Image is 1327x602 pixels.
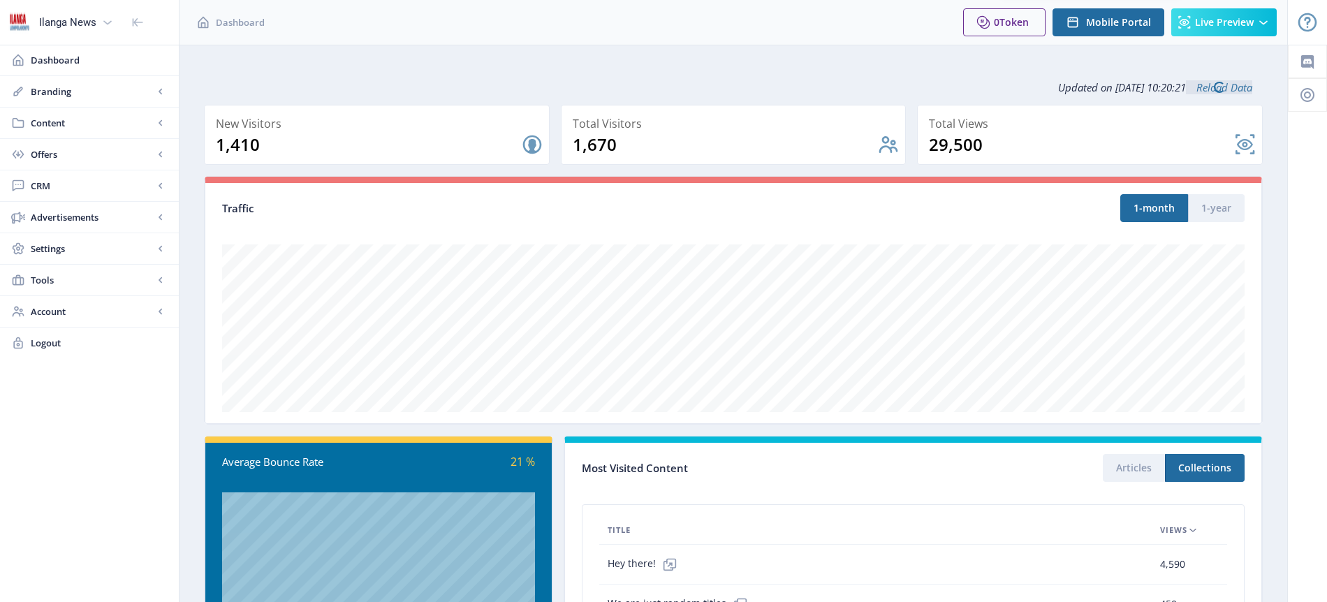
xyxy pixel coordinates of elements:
[1195,17,1254,28] span: Live Preview
[31,210,154,224] span: Advertisements
[204,70,1263,105] div: Updated on [DATE] 10:20:21
[929,114,1256,133] div: Total Views
[1053,8,1164,36] button: Mobile Portal
[31,116,154,130] span: Content
[1186,80,1252,94] a: Reload Data
[31,53,168,67] span: Dashboard
[31,85,154,98] span: Branding
[222,454,379,470] div: Average Bounce Rate
[222,200,733,216] div: Traffic
[929,133,1234,156] div: 29,500
[511,454,535,469] span: 21 %
[31,242,154,256] span: Settings
[999,15,1029,29] span: Token
[31,273,154,287] span: Tools
[1165,454,1245,482] button: Collections
[1160,556,1185,573] span: 4,590
[216,133,521,156] div: 1,410
[1188,194,1245,222] button: 1-year
[582,457,913,479] div: Most Visited Content
[31,304,154,318] span: Account
[1103,454,1165,482] button: Articles
[573,114,900,133] div: Total Visitors
[216,114,543,133] div: New Visitors
[573,133,878,156] div: 1,670
[608,522,631,538] span: Title
[1160,522,1187,538] span: Views
[963,8,1046,36] button: 0Token
[31,179,154,193] span: CRM
[31,336,168,350] span: Logout
[31,147,154,161] span: Offers
[1171,8,1277,36] button: Live Preview
[1086,17,1151,28] span: Mobile Portal
[608,550,684,578] span: Hey there!
[39,7,96,38] div: Ilanga News
[1120,194,1188,222] button: 1-month
[216,15,265,29] span: Dashboard
[8,11,31,34] img: 6e32966d-d278-493e-af78-9af65f0c2223.png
